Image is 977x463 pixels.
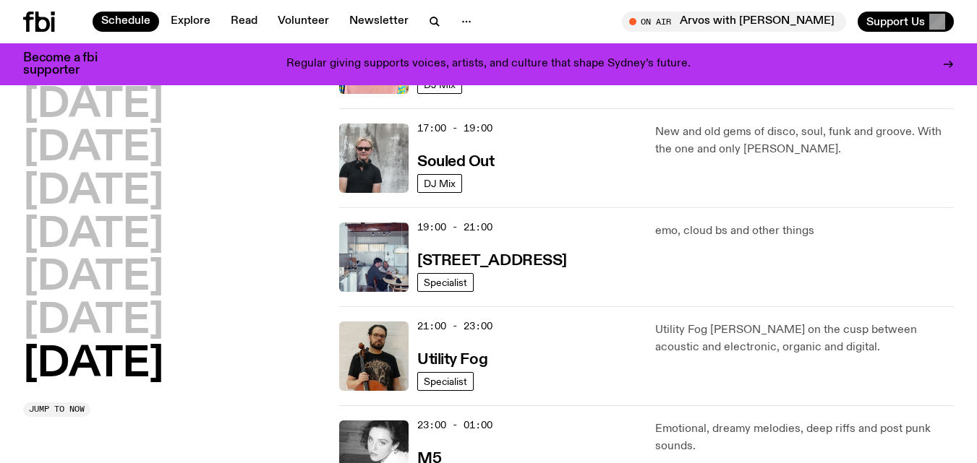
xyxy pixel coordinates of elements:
h3: Souled Out [417,155,495,170]
p: Utility Fog [PERSON_NAME] on the cusp between acoustic and electronic, organic and digital. [655,321,954,356]
a: Specialist [417,372,474,391]
p: emo, cloud bs and other things [655,222,954,240]
button: [DATE] [23,345,163,385]
button: Jump to now [23,402,90,417]
button: [DATE] [23,129,163,169]
span: Specialist [424,376,467,386]
p: Regular giving supports voices, artists, and culture that shape Sydney’s future. [286,58,691,71]
p: Emotional, dreamy melodies, deep riffs and post punk sounds. [655,420,954,455]
span: 17:00 - 19:00 [417,121,492,135]
a: Schedule [93,12,159,32]
button: Support Us [858,12,954,32]
img: Stephen looks directly at the camera, wearing a black tee, black sunglasses and headphones around... [339,124,409,193]
a: Read [222,12,266,32]
span: 19:00 - 21:00 [417,220,492,234]
button: [DATE] [23,215,163,256]
a: Specialist [417,273,474,292]
span: Specialist [424,277,467,287]
a: Souled Out [417,152,495,170]
span: Jump to now [29,405,85,413]
span: DJ Mix [424,178,456,189]
h3: [STREET_ADDRESS] [417,254,567,269]
a: Newsletter [341,12,417,32]
button: [DATE] [23,258,163,298]
span: 23:00 - 01:00 [417,418,492,432]
a: Explore [162,12,219,32]
span: 21:00 - 23:00 [417,319,492,333]
p: New and old gems of disco, soul, funk and groove. With the one and only [PERSON_NAME]. [655,124,954,158]
a: Utility Fog [417,350,487,368]
h3: Become a fbi supporter [23,52,116,77]
a: DJ Mix [417,174,462,193]
button: On AirArvos with [PERSON_NAME] [622,12,846,32]
a: [STREET_ADDRESS] [417,251,567,269]
button: [DATE] [23,85,163,126]
img: Pat sits at a dining table with his profile facing the camera. Rhea sits to his left facing the c... [339,222,409,292]
button: [DATE] [23,301,163,342]
img: Peter holds a cello, wearing a black graphic tee and glasses. He looks directly at the camera aga... [339,321,409,391]
a: Volunteer [269,12,338,32]
span: Support Us [866,15,925,28]
button: [DATE] [23,172,163,212]
h3: Utility Fog [417,352,487,368]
